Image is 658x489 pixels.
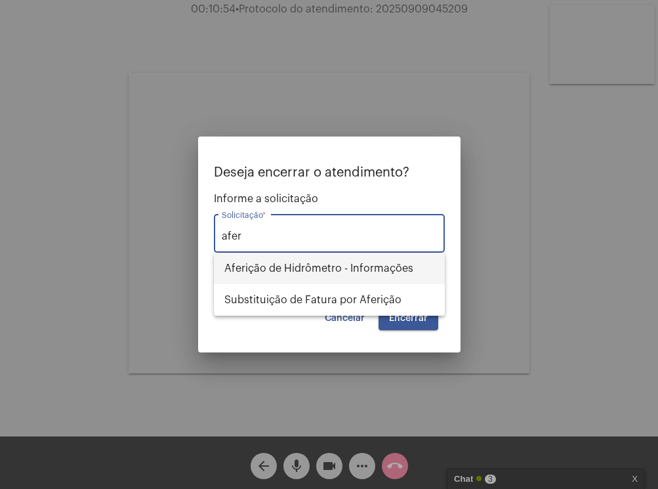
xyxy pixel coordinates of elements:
span: Cancelar [325,314,365,323]
span: Aferição de Hidrômetro - Informações [224,253,434,284]
button: Cancelar [314,307,375,330]
span: Encerrar [389,314,428,323]
p: Deseja encerrar o atendimento? [214,165,445,180]
span: Substituição de Fatura por Aferição [224,284,434,316]
input: Buscar solicitação [222,230,437,242]
button: Encerrar [379,307,438,330]
span: Informe a solicitação [214,193,445,205]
